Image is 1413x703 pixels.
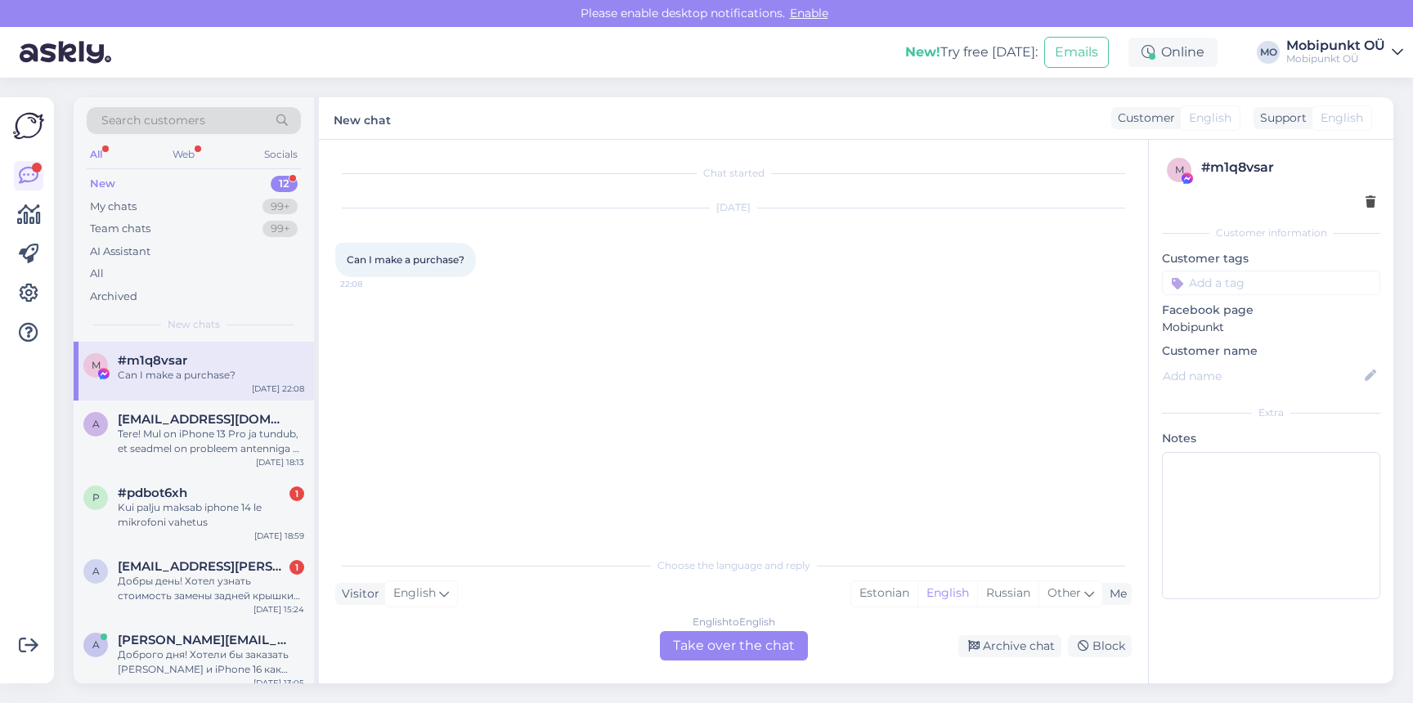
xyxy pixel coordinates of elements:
div: English [917,581,977,606]
span: New chats [168,317,220,332]
div: Estonian [851,581,917,606]
div: Take over the chat [660,631,808,660]
div: # m1q8vsar [1201,158,1375,177]
span: 22:08 [340,278,401,290]
div: Block [1068,635,1132,657]
div: All [87,144,105,165]
p: Facebook page [1162,302,1380,319]
div: Tere! Mul on iPhone 13 Pro ja tundub, et seadmel on probleem antenniga — mobiilne internet ei töö... [118,427,304,456]
a: Mobipunkt OÜMobipunkt OÜ [1286,39,1403,65]
div: Socials [261,144,301,165]
div: Extra [1162,405,1380,420]
span: Can I make a purchase? [347,253,464,266]
span: Search customers [101,112,205,129]
div: Mobipunkt OÜ [1286,52,1385,65]
div: AI Assistant [90,244,150,260]
div: 1 [289,486,304,501]
span: English [393,584,436,602]
p: Customer tags [1162,250,1380,267]
div: Archived [90,289,137,305]
div: Choose the language and reply [335,558,1132,573]
label: New chat [334,107,391,129]
div: Me [1103,585,1127,602]
div: Archive chat [958,635,1061,657]
span: p [92,491,100,504]
div: Russian [977,581,1038,606]
div: [DATE] 18:59 [254,530,304,542]
div: Try free [DATE]: [905,43,1038,62]
div: Customer information [1162,226,1380,240]
span: #m1q8vsar [118,353,187,368]
div: Mobipunkt OÜ [1286,39,1385,52]
span: a.popova@blak-it.com [118,633,288,647]
div: 99+ [262,221,298,237]
div: 12 [271,176,298,192]
div: Kui palju maksab iphone 14 le mikrofoni vahetus [118,500,304,530]
div: MO [1257,41,1280,64]
div: Web [169,144,198,165]
span: akuznetsova347@gmail.com [118,412,288,427]
span: English [1189,110,1231,127]
div: 99+ [262,199,298,215]
button: Emails [1044,37,1109,68]
span: a [92,638,100,651]
span: m [1175,163,1184,176]
span: a [92,565,100,577]
div: Team chats [90,221,150,237]
div: Online [1128,38,1218,67]
b: New! [905,44,940,60]
div: [DATE] 13:05 [253,677,304,689]
div: Доброго дня! Хотели бы заказать [PERSON_NAME] и iPhone 16 как юридическое лицо, куда можно обрати... [118,647,304,677]
div: All [90,266,104,282]
span: a [92,418,100,430]
div: My chats [90,199,137,215]
div: English to English [693,615,775,629]
span: #pdbot6xh [118,486,187,500]
div: Добры день! Хотел узнать стоимость замены задней крышки на IPhone 15 Pro (разбита вся крышка вклю... [118,574,304,603]
div: Chat started [335,166,1132,181]
div: Can I make a purchase? [118,368,304,383]
span: Enable [785,6,833,20]
span: alexei.katsman@gmail.com [118,559,288,574]
div: New [90,176,115,192]
div: Customer [1111,110,1175,127]
div: Visitor [335,585,379,602]
div: Support [1254,110,1307,127]
div: 1 [289,560,304,575]
span: m [92,359,101,371]
input: Add a tag [1162,271,1380,295]
img: Askly Logo [13,110,44,141]
div: [DATE] 22:08 [252,383,304,395]
p: Notes [1162,430,1380,447]
div: [DATE] 15:24 [253,603,304,616]
span: Other [1047,585,1081,600]
p: Mobipunkt [1162,319,1380,336]
span: English [1321,110,1363,127]
div: [DATE] [335,200,1132,215]
div: [DATE] 18:13 [256,456,304,468]
input: Add name [1163,367,1361,385]
p: Customer name [1162,343,1380,360]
